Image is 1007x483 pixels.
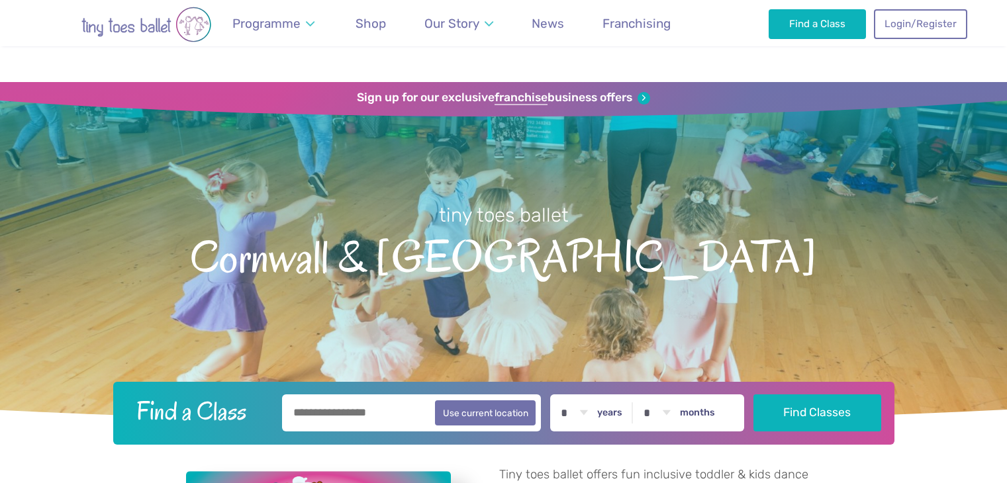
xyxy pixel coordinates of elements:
span: Shop [356,16,386,31]
a: News [526,8,571,39]
a: Franchising [597,8,677,39]
h2: Find a Class [126,394,273,427]
a: Shop [350,8,393,39]
a: Find a Class [769,9,866,38]
label: months [680,407,715,419]
img: tiny toes ballet [40,7,252,42]
span: News [532,16,564,31]
a: Sign up for our exclusivefranchisebusiness offers [357,91,650,105]
button: Find Classes [753,394,881,431]
a: Programme [226,8,321,39]
button: Use current location [435,400,536,425]
span: Franchising [602,16,671,31]
span: Our Story [424,16,479,31]
label: years [597,407,622,419]
span: Programme [232,16,301,31]
a: Our Story [418,8,499,39]
strong: franchise [495,91,548,105]
a: Login/Register [874,9,967,38]
span: Cornwall & [GEOGRAPHIC_DATA] [23,228,984,282]
small: tiny toes ballet [439,204,569,226]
